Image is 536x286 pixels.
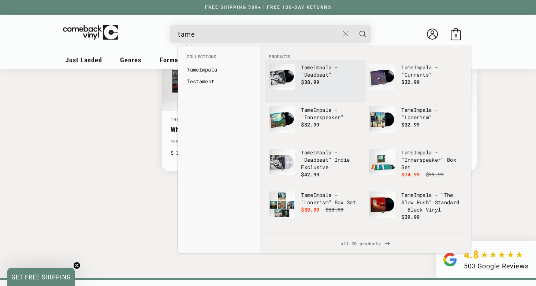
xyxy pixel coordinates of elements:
span: $32.99 [401,121,420,128]
li: Products [265,54,466,60]
b: Tame [301,149,313,156]
div: Search [170,25,371,43]
span: $32.99 [301,121,319,128]
img: Tame Impala - "Innerspeaker" [269,106,295,133]
a: The Who [171,116,191,122]
p: Impala - "Deadbeat" [301,64,362,78]
button: Close teaser [73,262,81,269]
span: Just Landed [66,56,102,64]
p: Impala - "Lonerism" Box Set [301,191,362,206]
div: Collections [178,46,260,91]
b: Tame [401,64,413,71]
div: View All [260,234,471,253]
img: Tame Impala - "Deadbeat" [269,64,295,90]
p: Impala - "Currents" [401,64,462,78]
span: $32.99 [401,78,420,85]
img: Tame Impala - "Lonerism" Box Set [269,191,295,218]
p: Impala - "Innerspeaker" [301,106,362,121]
p: Page 5 of 14 [162,213,477,221]
span: $39.99 [401,213,420,220]
b: tame [196,78,208,85]
li: products: Tame Impala - "Lonerism" Box Set [265,188,365,230]
span: $39.99 [301,206,319,213]
p: Impala - "The Slow Rush" Standard - Black Vinyl [401,191,462,213]
li: products: Justice And Tame Impala - "Neverender (Remixes)" [365,230,466,274]
a: Tame Impala - "The Slow Rush" Standard - Black Vinyl TameImpala - "The Slow Rush" Standard - Blac... [369,191,462,227]
span: 0 [455,33,457,38]
li: products: Tame Impala - "Deadbeat" Indie Exclusive [265,145,365,188]
a: FREE SHIPPING $89+ | FREE 100-DAY RETURNS [198,5,339,10]
a: Who Are You [171,126,253,133]
b: Tame [301,106,313,113]
li: products: Tame Impala - "The Slow Rush" Deluxe Edition Box Set [265,230,365,273]
b: Tame [401,149,413,156]
span: $38.99 [301,78,319,85]
a: Tame Impala - "Lonerism" TameImpala - "Lonerism" $32.99 [369,106,462,142]
a: TameImpala [187,66,251,73]
span: all 20 products [266,234,465,253]
span: $42.99 [301,171,319,178]
img: Tame Impala - "Lonerism" [369,106,395,133]
a: Tame Impala - "Innerspeaker" Box Set TameImpala - "Innerspeaker" Box Set $74.99 $99.99 [369,149,462,184]
img: Tame Impala - "The Slow Rush" Standard - Black Vinyl [369,191,395,218]
li: products: Tame Impala - "Currents" [365,60,466,103]
li: products: Tame Impala - "The Slow Rush" Standard - Black Vinyl [365,188,466,230]
img: Group.svg [443,248,457,271]
img: Tame Impala - "Currents" [369,64,395,90]
div: GET FREE SHIPPINGClose teaser [7,268,75,286]
img: Tame Impala - "Innerspeaker" Box Set [369,149,395,175]
p: Impala - "Deadbeat" Indie Exclusive [301,149,362,171]
a: Tame Impala - "Deadbeat" Indie Exclusive TameImpala - "Deadbeat" Indie Exclusive $42.99 [269,149,362,184]
div: 503 Google Reviews [464,261,529,271]
b: Tame [401,191,413,198]
s: $50.99 [325,206,344,213]
li: products: Tame Impala - "Deadbeat" [265,60,365,103]
li: products: Tame Impala - "Innerspeaker" [265,103,365,145]
nav: Pagination [162,189,477,221]
b: Tame [187,66,199,73]
li: products: Tame Impala - "Innerspeaker" Box Set [365,145,466,188]
b: Tame [301,64,313,71]
b: Tame [301,191,313,198]
p: Impala - "Innerspeaker" Box Set [401,149,462,171]
a: 4.8 503 Google Reviews [436,241,536,278]
p: Impala - "Lonerism" [401,106,462,121]
li: collections: Tame Impala [183,64,255,76]
b: Tame [401,106,413,113]
span: Genres [120,56,141,64]
span: $74.99 [401,171,420,178]
img: Tame Impala - "Deadbeat" Indie Exclusive [269,149,295,175]
img: star5.svg [481,251,523,258]
a: Tame Impala - "Innerspeaker" TameImpala - "Innerspeaker" $32.99 [269,106,362,142]
a: Testament [187,78,251,85]
button: Search [354,25,372,43]
span: Formats [160,56,184,64]
a: Tame Impala - "Currents" TameImpala - "Currents" $32.99 [369,64,462,99]
li: Collections [183,54,255,64]
li: collections: Testament [183,76,255,87]
button: Close [339,26,353,42]
div: Products [260,46,471,234]
s: $99.99 [426,171,444,178]
a: Tame Impala - "Deadbeat" TameImpala - "Deadbeat" $38.99 [269,64,362,99]
a: Tame Impala - "Lonerism" Box Set TameImpala - "Lonerism" Box Set $39.99 $50.99 [269,191,362,227]
li: products: Tame Impala - "Lonerism" [365,103,466,145]
span: 4.8 [464,248,479,261]
a: all 20 products [260,234,471,253]
input: When autocomplete results are available use up and down arrows to review and enter to select [178,27,339,42]
span: GET FREE SHIPPING [11,273,71,281]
